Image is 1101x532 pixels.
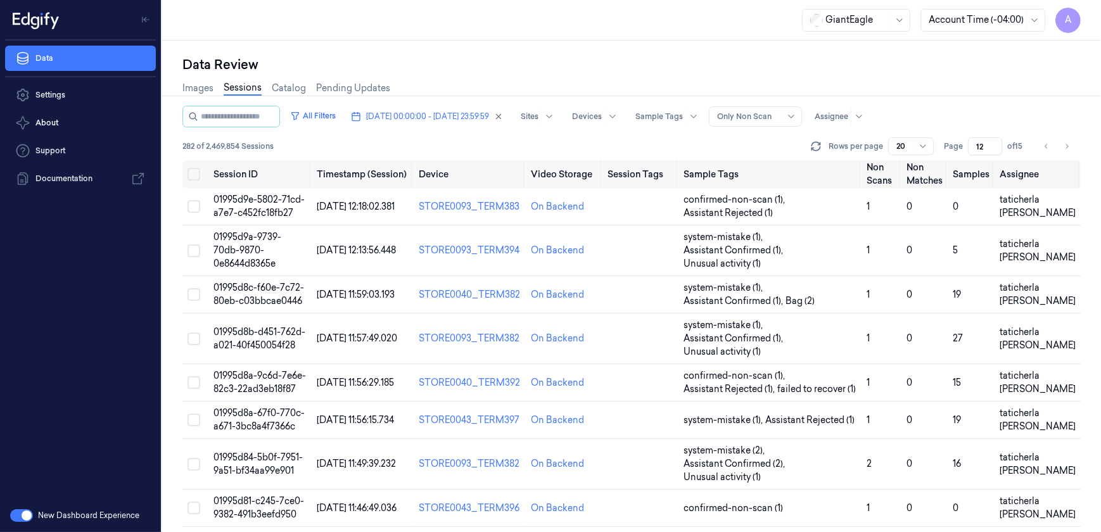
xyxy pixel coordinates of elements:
[531,200,584,213] div: On Backend
[867,244,870,256] span: 1
[867,201,870,212] span: 1
[1007,141,1028,152] span: of 15
[419,414,521,427] div: STORE0043_TERM397
[1000,370,1076,395] span: taticherla [PERSON_NAME]
[213,407,305,432] span: 01995d8a-67f0-770c-a671-3bc8a4f7366c
[414,160,526,188] th: Device
[531,457,584,471] div: On Backend
[777,383,856,396] span: failed to recover (1)
[1055,8,1081,33] button: A
[602,160,678,188] th: Session Tags
[867,414,870,426] span: 1
[188,376,200,389] button: Select row
[953,289,961,300] span: 19
[901,160,948,188] th: Non Matches
[213,282,304,307] span: 01995d8c-f60e-7c72-80eb-c03bbcae0446
[531,244,584,257] div: On Backend
[136,9,156,30] button: Toggle Navigation
[208,160,312,188] th: Session ID
[953,414,961,426] span: 19
[317,201,395,212] span: [DATE] 12:18:02.381
[213,326,305,351] span: 01995d8b-d451-762d-a021-40f450054f28
[213,370,306,395] span: 01995d8a-9c6d-7e6e-82c3-22ad3eb18f87
[907,289,912,300] span: 0
[317,458,396,469] span: [DATE] 11:49:39.232
[366,111,489,122] span: [DATE] 00:00:00 - [DATE] 23:59:59
[526,160,602,188] th: Video Storage
[188,168,200,180] button: Select all
[182,141,274,152] span: 282 of 2,469,854 Sessions
[953,332,963,344] span: 27
[188,200,200,213] button: Select row
[213,231,281,269] span: 01995d9a-9739-70db-9870-0e8644d8365e
[1000,194,1076,218] span: taticherla [PERSON_NAME]
[531,332,584,345] div: On Backend
[419,376,521,389] div: STORE0040_TERM392
[346,106,508,127] button: [DATE] 00:00:00 - [DATE] 23:59:59
[907,414,912,426] span: 0
[867,289,870,300] span: 1
[684,257,761,270] span: Unusual activity (1)
[953,201,958,212] span: 0
[1000,282,1076,307] span: taticherla [PERSON_NAME]
[953,458,961,469] span: 16
[684,502,783,515] span: confirmed-non-scan (1)
[1058,137,1076,155] button: Go to next page
[312,160,413,188] th: Timestamp (Session)
[317,289,395,300] span: [DATE] 11:59:03.193
[317,244,396,256] span: [DATE] 12:13:56.448
[272,82,306,95] a: Catalog
[188,502,200,514] button: Select row
[684,383,777,396] span: Assistant Rejected (1) ,
[5,110,156,136] button: About
[684,244,786,257] span: Assistant Confirmed (1) ,
[1000,407,1076,432] span: taticherla [PERSON_NAME]
[684,294,786,308] span: Assistant Confirmed (1) ,
[188,458,200,471] button: Select row
[419,288,521,301] div: STORE0040_TERM382
[188,414,200,426] button: Select row
[5,166,156,191] a: Documentation
[531,376,584,389] div: On Backend
[867,458,872,469] span: 2
[684,206,773,220] span: Assistant Rejected (1)
[948,160,995,188] th: Samples
[419,332,521,345] div: STORE0093_TERM382
[1000,495,1076,520] span: taticherla [PERSON_NAME]
[531,414,584,427] div: On Backend
[419,502,521,515] div: STORE0043_TERM396
[684,281,765,294] span: system-mistake (1) ,
[188,244,200,257] button: Select row
[188,332,200,345] button: Select row
[684,444,767,457] span: system-mistake (2) ,
[953,502,958,514] span: 0
[684,319,765,332] span: system-mistake (1) ,
[419,244,521,257] div: STORE0093_TERM394
[678,160,862,188] th: Sample Tags
[1000,326,1076,351] span: taticherla [PERSON_NAME]
[786,294,815,308] span: Bag (2)
[1000,238,1076,263] span: taticherla [PERSON_NAME]
[995,160,1081,188] th: Assignee
[213,495,304,520] span: 01995d81-c245-7ce0-9382-491b3eefd950
[316,82,390,95] a: Pending Updates
[213,194,305,218] span: 01995d9e-5802-71cd-a7e7-c452fc18fb27
[684,231,765,244] span: system-mistake (1) ,
[285,106,341,126] button: All Filters
[765,414,855,427] span: Assistant Rejected (1)
[907,244,912,256] span: 0
[862,160,901,188] th: Non Scans
[684,471,761,484] span: Unusual activity (1)
[182,56,1081,73] div: Data Review
[419,457,521,471] div: STORE0093_TERM382
[907,458,912,469] span: 0
[317,332,397,344] span: [DATE] 11:57:49.020
[182,82,213,95] a: Images
[684,193,787,206] span: confirmed-non-scan (1) ,
[213,452,303,476] span: 01995d84-5b0f-7951-9a51-bf34aa99e901
[907,502,912,514] span: 0
[907,332,912,344] span: 0
[944,141,963,152] span: Page
[317,414,394,426] span: [DATE] 11:56:15.734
